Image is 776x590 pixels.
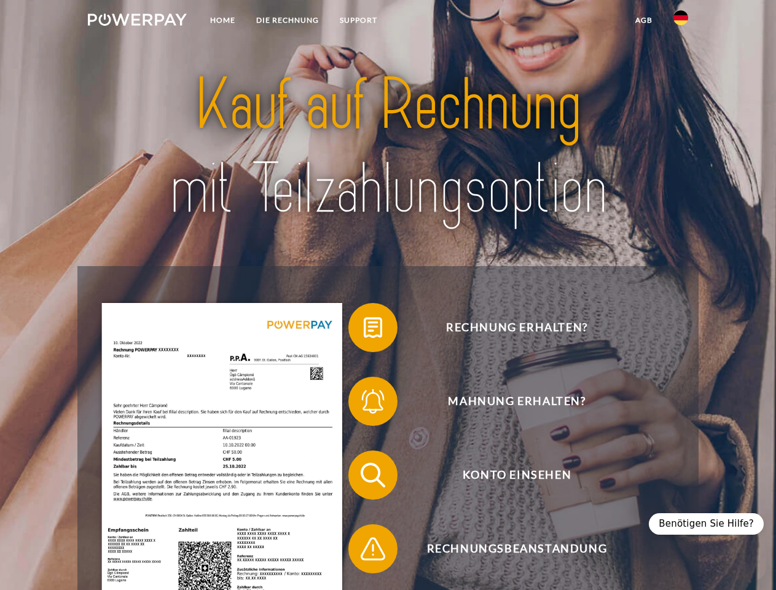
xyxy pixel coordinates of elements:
img: de [673,10,688,25]
span: Rechnungsbeanstandung [366,524,667,573]
img: logo-powerpay-white.svg [88,14,187,26]
a: Home [200,9,246,31]
img: qb_search.svg [358,460,388,490]
a: agb [625,9,663,31]
a: DIE RECHNUNG [246,9,329,31]
button: Rechnung erhalten? [348,303,668,352]
span: Rechnung erhalten? [366,303,667,352]
span: Mahnung erhalten? [366,377,667,426]
button: Mahnung erhalten? [348,377,668,426]
img: qb_bill.svg [358,312,388,343]
img: qb_bell.svg [358,386,388,417]
img: title-powerpay_de.svg [117,59,659,235]
button: Rechnungsbeanstandung [348,524,668,573]
a: SUPPORT [329,9,388,31]
iframe: Button to launch messaging window [727,541,766,580]
span: Konto einsehen [366,450,667,500]
div: Benötigen Sie Hilfe? [649,513,764,535]
button: Konto einsehen [348,450,668,500]
img: qb_warning.svg [358,533,388,564]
